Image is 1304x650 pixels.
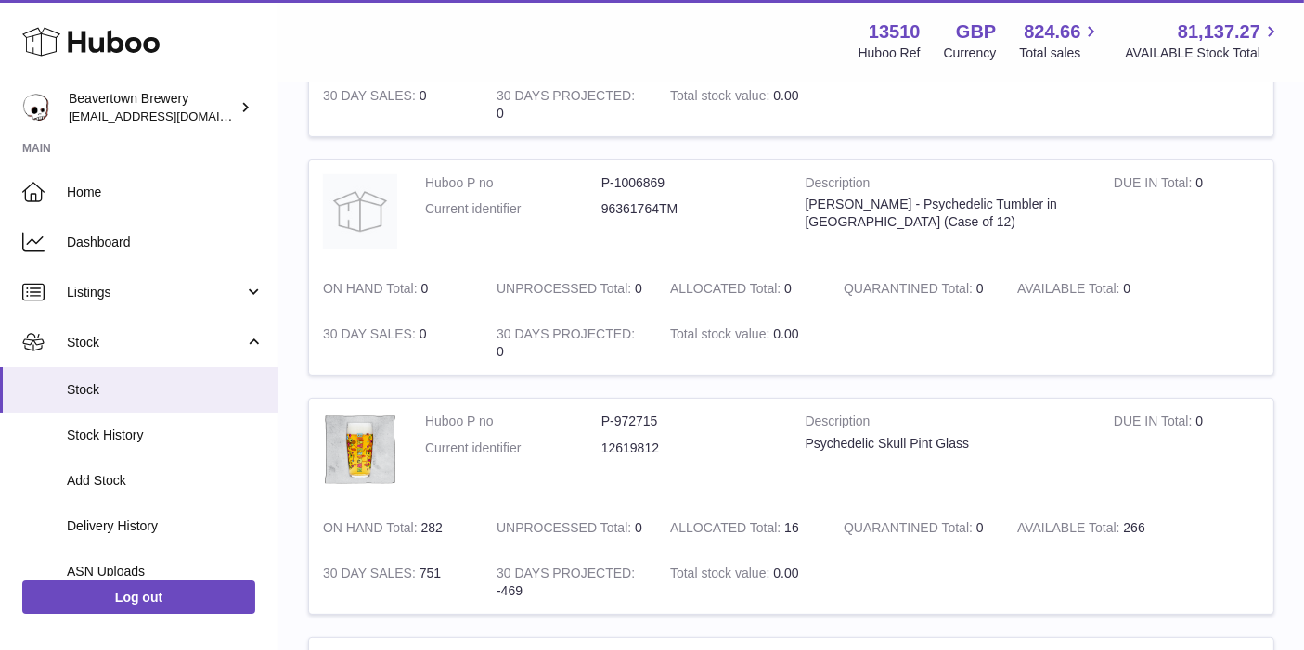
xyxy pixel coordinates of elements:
dt: Huboo P no [425,174,601,192]
div: Huboo Ref [859,45,921,62]
span: 0.00 [773,566,798,580]
img: aoife@beavertownbrewery.co.uk [22,94,50,121]
dt: Current identifier [425,440,601,457]
strong: Description [806,413,1086,435]
strong: DUE IN Total [1114,175,1195,195]
td: 0 [483,73,656,136]
span: 0 [976,281,984,296]
span: Listings [67,284,244,301]
td: -469 [483,551,656,614]
div: Psychedelic Skull Pint Glass [806,435,1086,452]
td: 266 [1003,505,1177,551]
img: product image [323,174,397,249]
td: 16 [656,505,830,551]
strong: Total stock value [670,88,773,108]
dd: 96361764TM [601,200,778,218]
dd: P-972715 [601,413,778,430]
strong: 30 DAY SALES [323,88,420,108]
strong: Description [806,174,1086,197]
strong: Total stock value [670,326,773,346]
strong: 30 DAYS PROJECTED [497,88,635,108]
td: 0 [1100,399,1273,505]
span: 0.00 [773,88,798,103]
span: 824.66 [1024,19,1080,45]
span: Stock [67,334,244,351]
span: Stock [67,381,264,399]
td: 0 [1003,266,1177,312]
span: Dashboard [67,234,264,251]
strong: 30 DAYS PROJECTED [497,326,635,346]
strong: ON HAND Total [323,281,421,300]
strong: AVAILABLE Total [1017,520,1123,540]
div: Beavertown Brewery [69,90,236,125]
td: 0 [483,312,656,375]
strong: ALLOCATED Total [670,281,784,300]
td: 282 [309,505,483,551]
td: 0 [309,312,483,375]
a: 81,137.27 AVAILABLE Stock Total [1125,19,1282,62]
td: 0 [309,266,483,312]
dt: Current identifier [425,200,601,218]
span: AVAILABLE Stock Total [1125,45,1282,62]
div: [PERSON_NAME] - Psychedelic Tumbler in [GEOGRAPHIC_DATA] (Case of 12) [806,196,1086,231]
strong: QUARANTINED Total [844,281,976,300]
span: 0.00 [773,326,798,341]
strong: 30 DAYS PROJECTED [497,566,635,585]
td: 0 [483,505,656,551]
strong: UNPROCESSED Total [497,520,635,540]
span: Total sales [1019,45,1102,62]
span: [EMAIL_ADDRESS][DOMAIN_NAME] [69,108,273,123]
span: ASN Uploads [67,563,264,580]
strong: 13510 [869,19,921,45]
a: Log out [22,580,255,614]
strong: DUE IN Total [1114,414,1195,433]
span: 0 [976,520,984,535]
strong: AVAILABLE Total [1017,281,1123,300]
td: 0 [656,266,830,312]
strong: 30 DAY SALES [323,326,420,346]
td: 751 [309,551,483,614]
span: Add Stock [67,472,264,490]
strong: ON HAND Total [323,520,421,540]
dt: Huboo P no [425,413,601,430]
strong: UNPROCESSED Total [497,281,635,300]
dd: P-1006869 [601,174,778,192]
strong: ALLOCATED Total [670,520,784,540]
td: 0 [1100,160,1273,267]
div: Currency [944,45,997,62]
td: 0 [483,266,656,312]
dd: 12619812 [601,440,778,457]
span: Stock History [67,427,264,444]
strong: Total stock value [670,566,773,585]
strong: GBP [956,19,996,45]
td: 0 [309,73,483,136]
img: product image [323,413,397,487]
span: 81,137.27 [1178,19,1260,45]
strong: 30 DAY SALES [323,566,420,585]
a: 824.66 Total sales [1019,19,1102,62]
span: Delivery History [67,517,264,535]
span: Home [67,184,264,201]
strong: QUARANTINED Total [844,520,976,540]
